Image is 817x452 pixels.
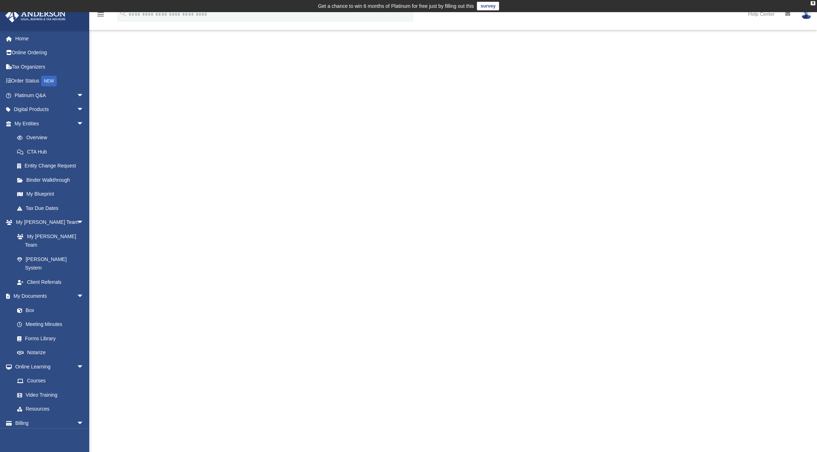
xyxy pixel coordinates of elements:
[3,9,68,22] img: Anderson Advisors Platinum Portal
[10,145,95,159] a: CTA Hub
[10,346,91,360] a: Notarize
[10,317,91,332] a: Meeting Minutes
[811,1,815,5] div: close
[10,229,87,252] a: My [PERSON_NAME] Team
[77,289,91,304] span: arrow_drop_down
[5,88,95,102] a: Platinum Q&Aarrow_drop_down
[10,159,95,173] a: Entity Change Request
[10,388,87,402] a: Video Training
[77,360,91,374] span: arrow_drop_down
[5,116,95,131] a: My Entitiesarrow_drop_down
[318,2,474,10] div: Get a chance to win 6 months of Platinum for free just by filling out this
[77,416,91,431] span: arrow_drop_down
[77,102,91,117] span: arrow_drop_down
[5,60,95,74] a: Tax Organizers
[41,76,57,86] div: NEW
[10,275,91,289] a: Client Referrals
[96,14,105,19] a: menu
[10,252,91,275] a: [PERSON_NAME] System
[10,187,91,201] a: My Blueprint
[5,31,95,46] a: Home
[5,215,91,230] a: My [PERSON_NAME] Teamarrow_drop_down
[10,374,91,388] a: Courses
[477,2,499,10] a: survey
[10,303,87,317] a: Box
[10,201,95,215] a: Tax Due Dates
[10,402,91,416] a: Resources
[5,416,95,430] a: Billingarrow_drop_down
[119,10,127,17] i: search
[5,102,95,117] a: Digital Productsarrow_drop_down
[5,360,91,374] a: Online Learningarrow_drop_down
[5,289,91,303] a: My Documentsarrow_drop_down
[77,88,91,103] span: arrow_drop_down
[5,46,95,60] a: Online Ordering
[77,215,91,230] span: arrow_drop_down
[801,9,812,19] img: User Pic
[10,131,95,145] a: Overview
[5,74,95,89] a: Order StatusNEW
[77,116,91,131] span: arrow_drop_down
[96,10,105,19] i: menu
[10,331,87,346] a: Forms Library
[10,173,95,187] a: Binder Walkthrough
